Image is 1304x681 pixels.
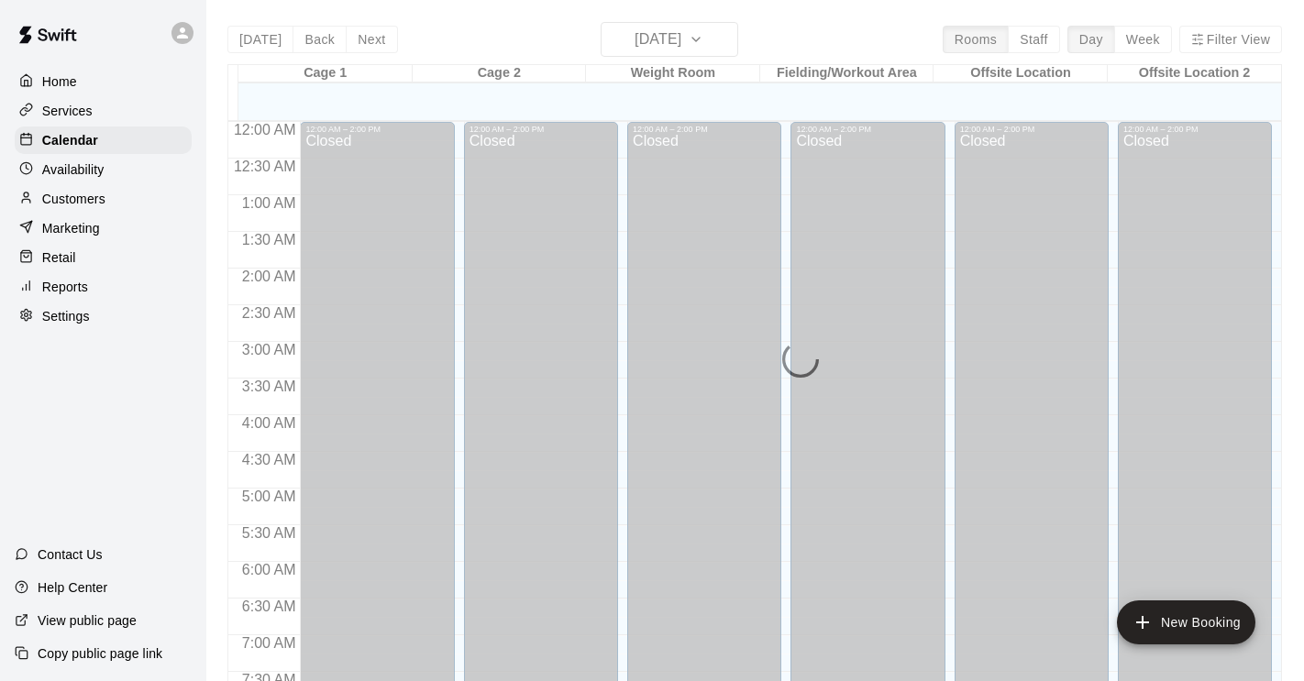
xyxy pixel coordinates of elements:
[42,160,105,179] p: Availability
[42,190,105,208] p: Customers
[238,635,301,651] span: 7:00 AM
[238,415,301,431] span: 4:00 AM
[229,122,301,137] span: 12:00 AM
[229,159,301,174] span: 12:30 AM
[38,545,103,564] p: Contact Us
[38,611,137,630] p: View public page
[42,102,93,120] p: Services
[238,379,301,394] span: 3:30 AM
[1108,65,1282,82] div: Offsite Location 2
[15,244,192,271] a: Retail
[238,562,301,577] span: 6:00 AM
[238,525,301,541] span: 5:30 AM
[42,278,88,296] p: Reports
[238,65,413,82] div: Cage 1
[238,195,301,211] span: 1:00 AM
[15,68,192,95] a: Home
[42,219,100,237] p: Marketing
[238,269,301,284] span: 2:00 AM
[42,248,76,267] p: Retail
[15,273,192,301] a: Reports
[1117,600,1255,644] button: add
[238,305,301,321] span: 2:30 AM
[238,599,301,614] span: 6:30 AM
[413,65,587,82] div: Cage 2
[15,126,192,154] a: Calendar
[42,131,98,149] p: Calendar
[15,185,192,213] a: Customers
[238,232,301,247] span: 1:30 AM
[305,125,448,134] div: 12:00 AM – 2:00 PM
[470,125,613,134] div: 12:00 AM – 2:00 PM
[934,65,1108,82] div: Offsite Location
[1123,125,1266,134] div: 12:00 AM – 2:00 PM
[42,307,90,325] p: Settings
[760,65,934,82] div: Fielding/Workout Area
[15,302,192,330] a: Settings
[238,342,301,357] span: 3:00 AM
[38,644,162,663] p: Copy public page link
[15,214,192,242] a: Marketing
[633,125,776,134] div: 12:00 AM – 2:00 PM
[15,156,192,183] a: Availability
[42,72,77,91] p: Home
[796,125,939,134] div: 12:00 AM – 2:00 PM
[960,125,1103,134] div: 12:00 AM – 2:00 PM
[238,452,301,467] span: 4:30 AM
[15,97,192,125] a: Services
[38,578,107,597] p: Help Center
[586,65,760,82] div: Weight Room
[238,489,301,504] span: 5:00 AM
